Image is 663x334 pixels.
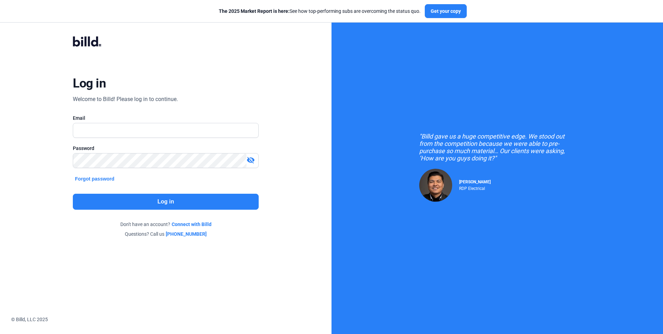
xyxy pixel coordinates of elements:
div: Questions? Call us [73,231,258,237]
button: Log in [73,194,258,210]
span: The 2025 Market Report is here: [219,8,290,14]
div: Log in [73,76,106,91]
mat-icon: visibility_off [247,156,255,164]
img: Raul Pacheco [419,169,452,202]
div: See how top-performing subs are overcoming the status quo. [219,8,421,15]
button: Forgot password [73,175,117,183]
a: [PHONE_NUMBER] [166,231,207,237]
div: Password [73,145,258,152]
span: [PERSON_NAME] [459,179,491,184]
div: "Billd gave us a huge competitive edge. We stood out from the competition because we were able to... [419,133,575,162]
div: RDP Electrical [459,184,491,191]
div: Email [73,115,258,122]
div: Don't have an account? [73,221,258,228]
div: Welcome to Billd! Please log in to continue. [73,95,178,103]
button: Get your copy [425,4,467,18]
a: Connect with Billd [172,221,212,228]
